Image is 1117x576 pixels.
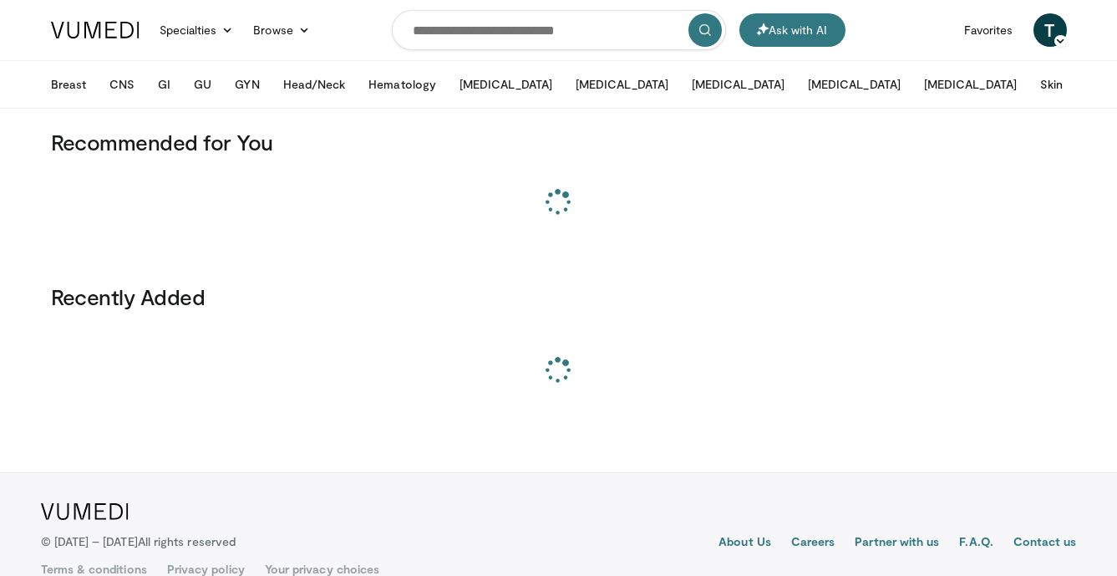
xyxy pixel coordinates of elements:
[51,283,1067,310] h3: Recently Added
[225,68,269,101] button: GYN
[791,533,835,553] a: Careers
[682,68,795,101] button: [MEDICAL_DATA]
[959,533,993,553] a: F.A.Q.
[1013,533,1077,553] a: Contact us
[243,13,320,47] a: Browse
[273,68,356,101] button: Head/Neck
[739,13,845,47] button: Ask with AI
[358,68,446,101] button: Hematology
[184,68,221,101] button: GU
[449,68,562,101] button: [MEDICAL_DATA]
[392,10,726,50] input: Search topics, interventions
[138,534,236,548] span: All rights reserved
[51,129,1067,155] h3: Recommended for You
[1030,68,1073,101] button: Skin
[148,68,180,101] button: GI
[150,13,244,47] a: Specialties
[566,68,678,101] button: [MEDICAL_DATA]
[41,533,236,550] p: © [DATE] – [DATE]
[914,68,1027,101] button: [MEDICAL_DATA]
[41,503,129,520] img: VuMedi Logo
[1033,13,1067,47] a: T
[954,13,1023,47] a: Favorites
[51,22,140,38] img: VuMedi Logo
[855,533,939,553] a: Partner with us
[798,68,911,101] button: [MEDICAL_DATA]
[718,533,771,553] a: About Us
[99,68,145,101] button: CNS
[41,68,96,101] button: Breast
